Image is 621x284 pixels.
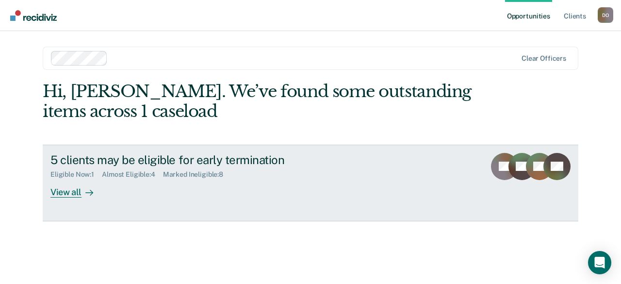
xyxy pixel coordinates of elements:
[588,251,611,274] div: Open Intercom Messenger
[102,170,163,179] div: Almost Eligible : 4
[43,145,578,221] a: 5 clients may be eligible for early terminationEligible Now:1Almost Eligible:4Marked Ineligible:8...
[522,54,566,63] div: Clear officers
[50,153,391,167] div: 5 clients may be eligible for early termination
[43,82,471,121] div: Hi, [PERSON_NAME]. We’ve found some outstanding items across 1 caseload
[163,170,231,179] div: Marked Ineligible : 8
[598,7,613,23] div: D O
[10,10,57,21] img: Recidiviz
[598,7,613,23] button: Profile dropdown button
[50,179,105,198] div: View all
[50,170,102,179] div: Eligible Now : 1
